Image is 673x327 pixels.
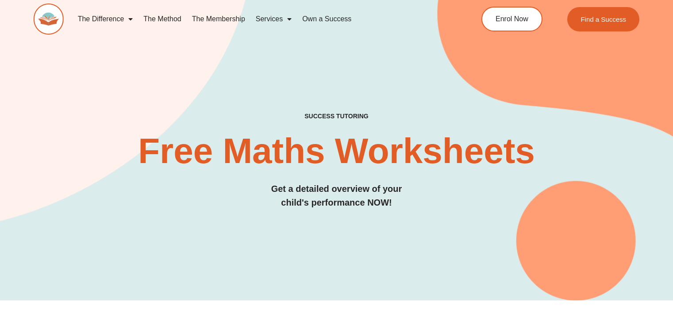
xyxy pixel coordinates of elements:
[34,133,639,169] h2: Free Maths Worksheets​
[73,9,447,29] nav: Menu
[567,7,639,31] a: Find a Success
[496,16,528,23] span: Enrol Now
[581,16,626,23] span: Find a Success
[73,9,138,29] a: The Difference
[187,9,250,29] a: The Membership
[250,9,297,29] a: Services
[481,7,542,31] a: Enrol Now
[34,182,639,210] h3: Get a detailed overview of your child's performance NOW!
[138,9,186,29] a: The Method
[297,9,357,29] a: Own a Success
[34,113,639,120] h4: SUCCESS TUTORING​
